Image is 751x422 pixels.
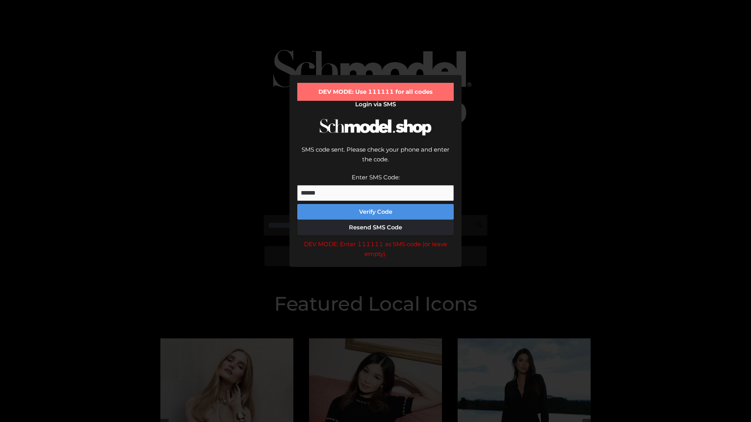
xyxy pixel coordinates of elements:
div: SMS code sent. Please check your phone and enter the code. [297,145,454,172]
div: DEV MODE: Enter 111111 as SMS code (or leave empty). [297,239,454,259]
h2: Login via SMS [297,101,454,108]
img: Schmodel Logo [317,112,434,143]
label: Enter SMS Code: [352,173,400,181]
div: DEV MODE: Use 111111 for all codes [297,83,454,101]
button: Verify Code [297,204,454,220]
button: Resend SMS Code [297,220,454,235]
